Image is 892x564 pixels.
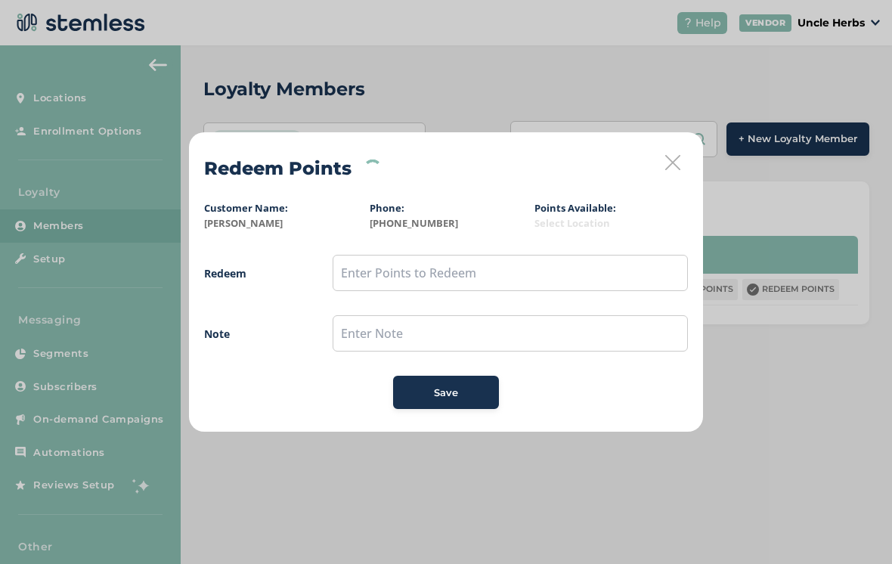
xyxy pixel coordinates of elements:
label: Select Location [534,216,688,231]
span: Save [434,386,458,401]
label: Customer Name: [204,201,288,215]
label: [PHONE_NUMBER] [370,216,523,231]
label: Phone: [370,201,404,215]
button: Save [393,376,499,409]
label: Points Available: [534,201,616,215]
input: Enter Points to Redeem [333,255,688,291]
label: Redeem [204,265,302,281]
label: Note [204,326,302,342]
iframe: Chat Widget [816,491,892,564]
label: [PERSON_NAME] [204,216,358,231]
input: Enter Note [333,315,688,352]
h2: Redeem Points [204,155,352,182]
